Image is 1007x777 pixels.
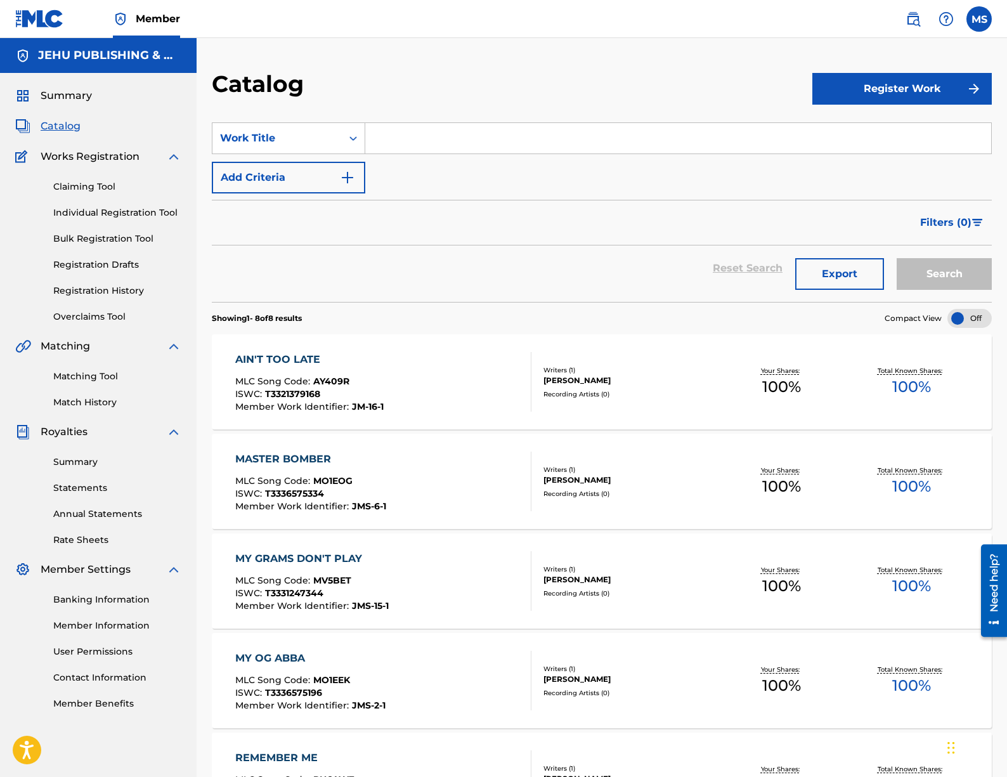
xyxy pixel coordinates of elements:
p: Your Shares: [761,366,803,375]
span: Member Settings [41,562,131,577]
span: T3331247344 [265,587,323,599]
img: expand [166,339,181,354]
a: Annual Statements [53,507,181,521]
div: Writers ( 1 ) [543,365,717,375]
div: Drag [947,729,955,767]
span: JMS-15-1 [352,600,389,611]
p: Your Shares: [761,665,803,674]
div: Help [933,6,959,32]
a: Registration Drafts [53,258,181,271]
img: Summary [15,88,30,103]
span: Member Work Identifier : [235,700,352,711]
span: Member Work Identifier : [235,600,352,611]
h2: Catalog [212,70,310,98]
p: Your Shares: [761,764,803,774]
div: Writers ( 1 ) [543,465,717,474]
img: MLC Logo [15,10,64,28]
div: Recording Artists ( 0 ) [543,489,717,499]
a: MASTER BOMBERMLC Song Code:MO1EOGISWC:T3336575334Member Work Identifier:JMS-6-1Writers (1)[PERSON... [212,434,992,529]
img: Matching [15,339,31,354]
div: Recording Artists ( 0 ) [543,389,717,399]
span: ISWC : [235,687,265,698]
p: Total Known Shares: [878,764,945,774]
img: help [939,11,954,27]
span: AY409R [313,375,349,387]
span: MLC Song Code : [235,475,313,486]
div: [PERSON_NAME] [543,574,717,585]
span: MO1EEK [313,674,350,686]
a: Bulk Registration Tool [53,232,181,245]
span: 100 % [892,575,931,597]
span: MLC Song Code : [235,575,313,586]
div: Recording Artists ( 0 ) [543,589,717,598]
img: 9d2ae6d4665cec9f34b9.svg [340,170,355,185]
span: MV5BET [313,575,351,586]
h5: JEHU PUBLISHING & MUSIC [38,48,181,63]
span: MO1EOG [313,475,353,486]
a: Member Benefits [53,697,181,710]
img: Accounts [15,48,30,63]
img: f7272a7cc735f4ea7f67.svg [966,81,982,96]
div: REMEMBER ME [235,750,389,766]
p: Your Shares: [761,466,803,475]
a: Claiming Tool [53,180,181,193]
p: Your Shares: [761,565,803,575]
img: filter [972,219,983,226]
span: Matching [41,339,90,354]
div: Writers ( 1 ) [543,764,717,773]
span: JMS-6-1 [352,500,386,512]
img: expand [166,424,181,440]
span: T3321379168 [265,388,320,400]
a: Banking Information [53,593,181,606]
span: 100 % [892,475,931,498]
img: expand [166,149,181,164]
iframe: Resource Center [971,540,1007,642]
span: MLC Song Code : [235,674,313,686]
div: [PERSON_NAME] [543,375,717,386]
a: AIN'T TOO LATEMLC Song Code:AY409RISWC:T3321379168Member Work Identifier:JM-16-1Writers (1)[PERSO... [212,334,992,429]
a: CatalogCatalog [15,119,81,134]
span: ISWC : [235,388,265,400]
a: Public Search [900,6,926,32]
span: Member Work Identifier : [235,500,352,512]
p: Showing 1 - 8 of 8 results [212,313,302,324]
span: 100 % [892,375,931,398]
a: Match History [53,396,181,409]
p: Total Known Shares: [878,565,945,575]
span: Catalog [41,119,81,134]
a: Matching Tool [53,370,181,383]
a: Rate Sheets [53,533,181,547]
span: 100 % [762,375,801,398]
span: ISWC : [235,587,265,599]
span: Summary [41,88,92,103]
span: Member [136,11,180,26]
span: 100 % [892,674,931,697]
span: Filters ( 0 ) [920,215,971,230]
img: Royalties [15,424,30,440]
a: Registration History [53,284,181,297]
a: Summary [53,455,181,469]
span: Compact View [885,313,942,324]
div: [PERSON_NAME] [543,674,717,685]
a: Individual Registration Tool [53,206,181,219]
img: Catalog [15,119,30,134]
a: Statements [53,481,181,495]
button: Filters (0) [913,207,992,238]
img: Top Rightsholder [113,11,128,27]
img: Works Registration [15,149,32,164]
img: Member Settings [15,562,30,577]
iframe: Chat Widget [944,716,1007,777]
div: Writers ( 1 ) [543,565,717,574]
p: Total Known Shares: [878,366,945,375]
span: 100 % [762,575,801,597]
span: JMS-2-1 [352,700,386,711]
p: Total Known Shares: [878,665,945,674]
a: Overclaims Tool [53,310,181,323]
a: SummarySummary [15,88,92,103]
span: JM-16-1 [352,401,384,412]
div: MY OG ABBA [235,651,386,666]
span: 100 % [762,674,801,697]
